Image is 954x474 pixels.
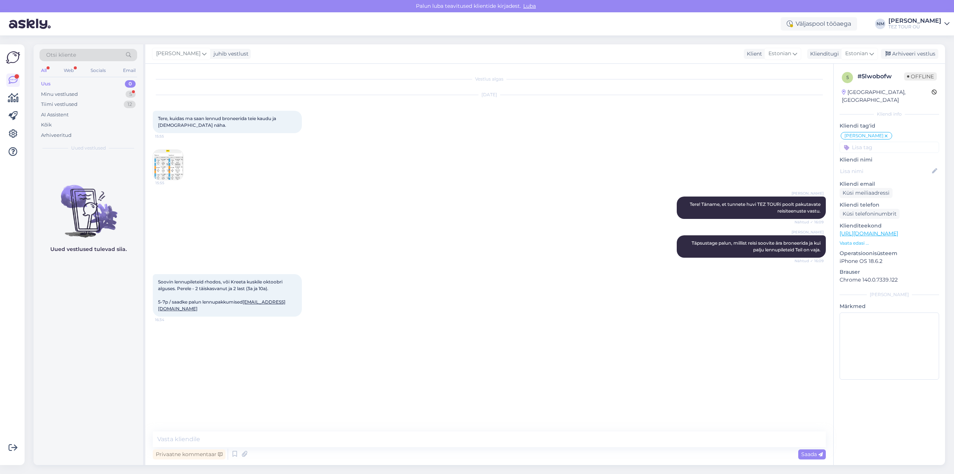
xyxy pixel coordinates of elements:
div: Socials [89,66,107,75]
span: Nähtud ✓ 16:09 [795,219,824,225]
span: 16:34 [155,317,183,323]
p: Kliendi nimi [840,156,939,164]
div: [PERSON_NAME] [840,291,939,298]
div: [PERSON_NAME] [888,18,941,24]
div: Kõik [41,121,52,129]
div: Privaatne kommentaar [153,449,225,459]
div: Arhiveeri vestlus [881,49,938,59]
span: Uued vestlused [71,145,106,151]
span: Offline [904,72,937,81]
span: Täpsustage palun, millist reisi soovite ära broneerida ja kui palju lennupileteid Teil on vaja. [692,240,822,252]
span: Tere, kuidas ma saan lennud broneerida teie kaudu ja [DEMOGRAPHIC_DATA] näha. [158,116,277,128]
span: Luba [521,3,538,9]
span: [PERSON_NAME] [844,134,884,138]
span: Tere! Täname, et tunnete huvi TEZ TOURi poolt pakutavate reisiteenuste vastu. [690,201,822,214]
p: Operatsioonisüsteem [840,249,939,257]
div: Tiimi vestlused [41,101,78,108]
div: NM [875,19,885,29]
img: Askly Logo [6,50,20,65]
img: No chats [34,172,143,239]
p: Klienditeekond [840,222,939,230]
div: Uus [41,80,51,88]
div: [GEOGRAPHIC_DATA], [GEOGRAPHIC_DATA] [842,88,932,104]
span: Saada [801,451,823,458]
p: iPhone OS 18.6.2 [840,257,939,265]
span: 15:55 [155,180,183,186]
div: 0 [125,80,136,88]
a: [PERSON_NAME]TEZ TOUR OÜ [888,18,950,30]
input: Lisa tag [840,142,939,153]
img: Attachment [153,150,183,180]
span: [PERSON_NAME] [792,229,824,235]
div: Web [62,66,75,75]
span: Estonian [845,50,868,58]
div: # 5lwobofw [857,72,904,81]
div: 5 [126,91,136,98]
p: Brauser [840,268,939,276]
a: [URL][DOMAIN_NAME] [840,230,898,237]
div: Klienditugi [807,50,839,58]
p: Uued vestlused tulevad siia. [50,245,127,253]
p: Chrome 140.0.7339.122 [840,276,939,284]
div: Vestlus algas [153,76,826,82]
div: Klient [744,50,762,58]
p: Kliendi telefon [840,201,939,209]
span: Soovin lennupileteid rhodos, või Kreeta kuskile oktoobri alguses. Perele - 2 täiskasvanut ja 2 la... [158,279,285,311]
div: [DATE] [153,91,826,98]
div: juhib vestlust [211,50,249,58]
div: 12 [124,101,136,108]
span: Nähtud ✓ 16:09 [795,258,824,264]
div: Arhiveeritud [41,132,72,139]
div: Email [121,66,137,75]
div: Minu vestlused [41,91,78,98]
span: [PERSON_NAME] [156,50,200,58]
div: Küsi telefoninumbrit [840,209,900,219]
input: Lisa nimi [840,167,931,175]
span: 15:55 [155,134,183,139]
p: Kliendi tag'id [840,122,939,130]
div: Kliendi info [840,111,939,117]
div: All [40,66,48,75]
span: Estonian [768,50,791,58]
span: [PERSON_NAME] [792,191,824,196]
p: Kliendi email [840,180,939,188]
div: TEZ TOUR OÜ [888,24,941,30]
div: Väljaspool tööaega [781,17,857,31]
p: Märkmed [840,302,939,310]
span: Otsi kliente [46,51,76,59]
div: AI Assistent [41,111,69,119]
span: 5 [846,75,849,80]
div: Küsi meiliaadressi [840,188,893,198]
p: Vaata edasi ... [840,240,939,247]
